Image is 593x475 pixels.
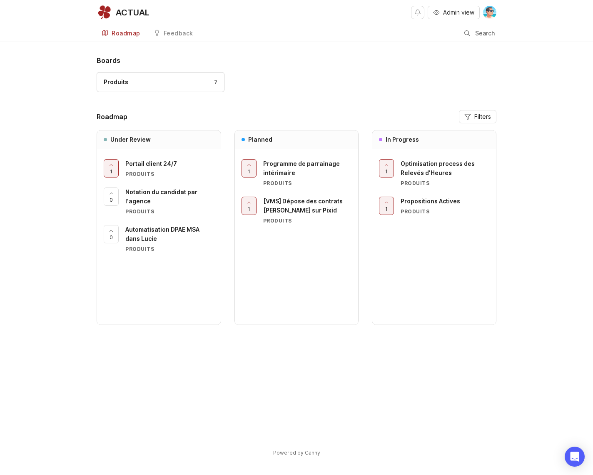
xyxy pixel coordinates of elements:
div: Produits [401,180,489,187]
button: Notifications [411,6,424,19]
button: 1 [379,159,394,177]
span: Notation du candidat par l'agence [125,188,197,205]
span: 1 [248,205,250,212]
div: Roadmap [112,30,140,36]
span: [VMS] Dépose des contrats [PERSON_NAME] sur Pixid [263,197,343,214]
a: Roadmap [97,25,145,42]
a: Automatisation DPAE MSA dans LucieProduits [125,225,214,252]
a: Portail client 24/7Produits [125,159,214,177]
span: 1 [248,168,250,175]
img: ACTUAL logo [97,5,112,20]
span: Optimisation process des Relevés d'Heures [401,160,475,176]
h3: Under Review [110,135,151,144]
button: 1 [104,159,119,177]
span: 0 [110,234,113,241]
h2: Roadmap [97,112,127,122]
button: 0 [104,187,119,206]
span: Programme de parrainage intérimaire [263,160,340,176]
h3: Planned [248,135,272,144]
a: Programme de parrainage intérimaireProduits [263,159,352,187]
div: Produits [104,77,128,87]
a: Feedback [149,25,198,42]
div: Produits [401,208,489,215]
button: Admin view [428,6,480,19]
div: Open Intercom Messenger [565,447,585,467]
button: 1 [379,197,394,215]
span: 1 [385,205,388,212]
span: Filters [474,112,491,121]
div: 7 [210,79,218,86]
span: Automatisation DPAE MSA dans Lucie [125,226,199,242]
h1: Boards [97,55,496,65]
button: 0 [104,225,119,243]
div: Produits [125,245,214,252]
span: Propositions Actives [401,197,460,205]
a: Powered by Canny [272,448,321,457]
a: Optimisation process des Relevés d'HeuresProduits [401,159,489,187]
div: Produits [125,208,214,215]
button: 1 [242,197,257,215]
span: 0 [110,196,113,203]
h3: In Progress [386,135,419,144]
a: Propositions ActivesProduits [401,197,489,215]
div: Produits [263,217,352,224]
a: [VMS] Dépose des contrats [PERSON_NAME] sur PixidProduits [263,197,352,224]
span: 1 [110,168,112,175]
div: Produits [125,170,214,177]
span: 1 [385,168,388,175]
a: Produits7 [97,72,224,92]
span: Admin view [443,8,474,17]
button: Filters [459,110,496,123]
button: 1 [242,159,257,177]
div: Produits [263,180,352,187]
a: Notation du candidat par l'agenceProduits [125,187,214,215]
div: Feedback [164,30,193,36]
span: Portail client 24/7 [125,160,177,167]
img: Benjamin Hareau [483,6,496,19]
div: ACTUAL [116,8,149,17]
